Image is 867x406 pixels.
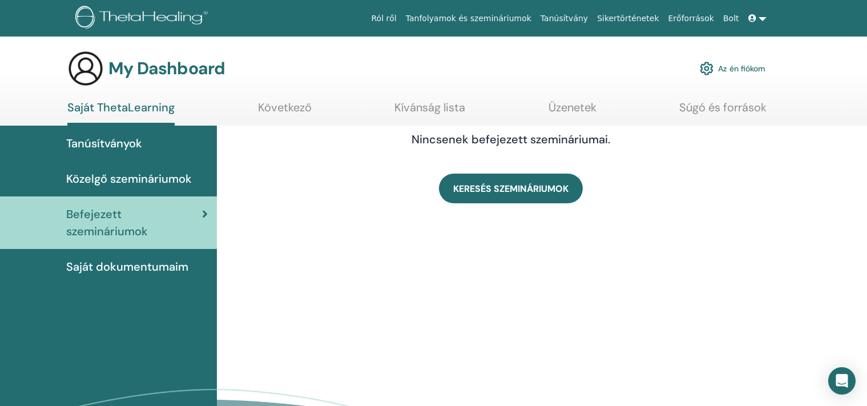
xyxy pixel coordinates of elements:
img: generic-user-icon.jpg [67,50,104,87]
h4: Nincsenek befejezett szemináriumai. [331,132,691,146]
a: Súgó és források [679,101,767,123]
span: Közelgő szemináriumok [66,170,192,187]
a: Tanúsítvány [536,8,592,29]
span: Saját dokumentumaim [66,258,188,275]
h3: My Dashboard [108,58,225,79]
a: Üzenetek [549,101,596,123]
a: KERESÉS SZEMINÁRIUMOK [439,174,583,203]
a: Saját ThetaLearning [67,101,175,126]
span: Tanúsítványok [66,135,142,152]
div: Open Intercom Messenger [828,367,856,395]
a: Kívánság lista [394,101,465,123]
span: Befejezett szemináriumok [66,206,202,240]
a: Ról ről [367,8,401,29]
a: Az én fiókom [700,56,765,81]
span: KERESÉS SZEMINÁRIUMOK [453,183,568,195]
a: Sikertörténetek [592,8,663,29]
img: logo.png [75,6,212,31]
a: Erőforrások [664,8,719,29]
a: Bolt [719,8,744,29]
a: Következő [258,101,312,123]
img: cog.svg [700,59,713,78]
a: Tanfolyamok és szemináriumok [401,8,536,29]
